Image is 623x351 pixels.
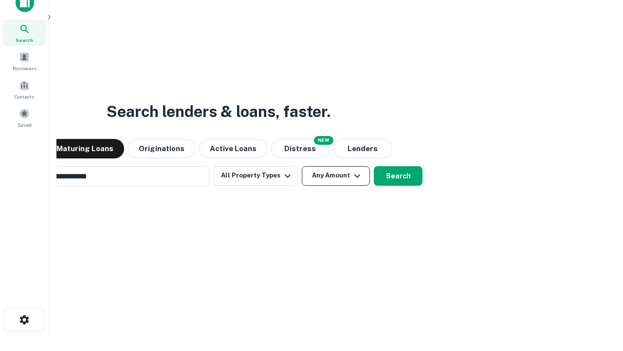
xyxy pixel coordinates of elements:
[3,76,46,102] a: Contacts
[18,121,32,129] span: Saved
[3,104,46,131] a: Saved
[15,93,34,100] span: Contacts
[3,48,46,74] a: Borrowers
[574,273,623,320] iframe: Chat Widget
[333,139,392,158] button: Lenders
[302,166,370,186] button: Any Amount
[46,139,124,158] button: Maturing Loans
[199,139,267,158] button: Active Loans
[128,139,195,158] button: Originations
[3,19,46,46] a: Search
[213,166,298,186] button: All Property Types
[13,64,36,72] span: Borrowers
[107,100,330,123] h3: Search lenders & loans, faster.
[314,136,333,145] div: NEW
[16,36,33,44] span: Search
[374,166,422,186] button: Search
[271,139,330,158] button: Search distressed loans with lien and other non-mortgage details.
